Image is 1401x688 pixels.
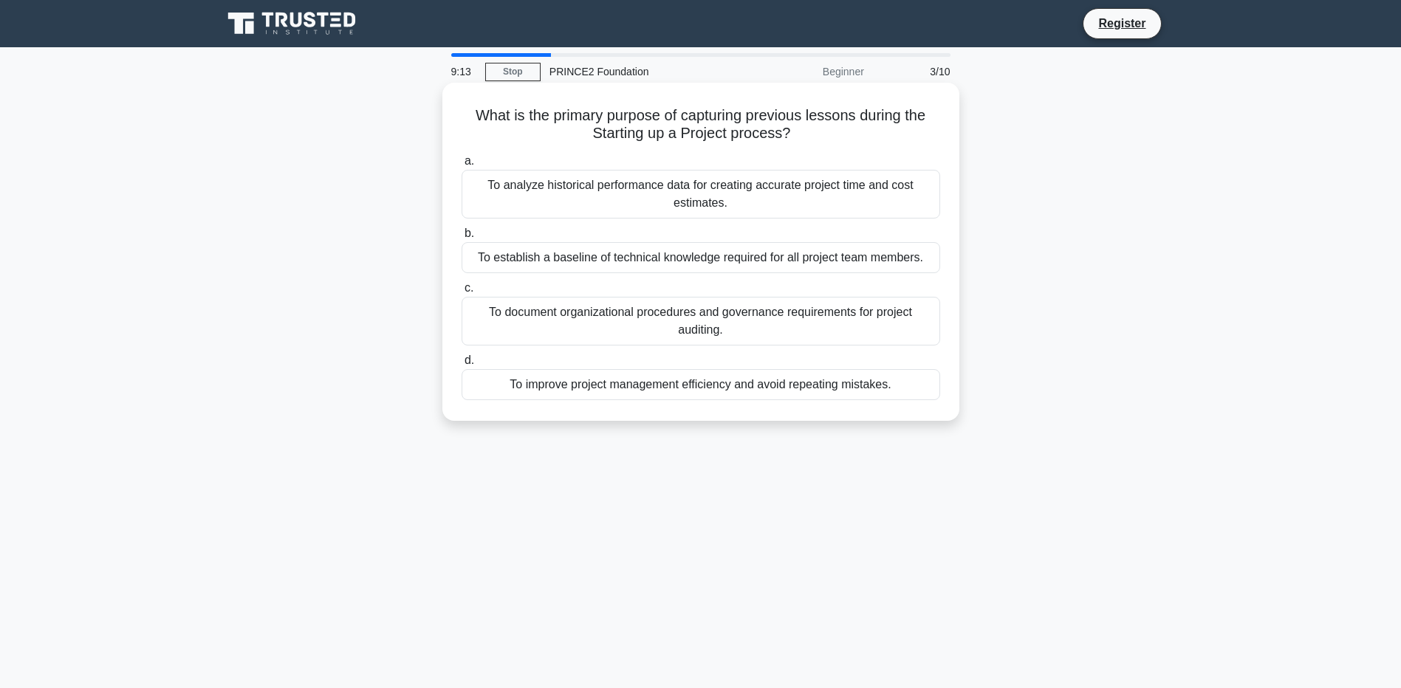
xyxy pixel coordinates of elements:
span: c. [465,281,473,294]
a: Stop [485,63,541,81]
div: 3/10 [873,57,959,86]
div: PRINCE2 Foundation [541,57,744,86]
div: To analyze historical performance data for creating accurate project time and cost estimates. [462,170,940,219]
a: Register [1089,14,1154,32]
span: a. [465,154,474,167]
span: d. [465,354,474,366]
h5: What is the primary purpose of capturing previous lessons during the Starting up a Project process? [460,106,942,143]
div: 9:13 [442,57,485,86]
div: To document organizational procedures and governance requirements for project auditing. [462,297,940,345]
div: To improve project management efficiency and avoid repeating mistakes. [462,369,940,400]
div: Beginner [744,57,873,86]
span: b. [465,227,474,239]
div: To establish a baseline of technical knowledge required for all project team members. [462,242,940,273]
